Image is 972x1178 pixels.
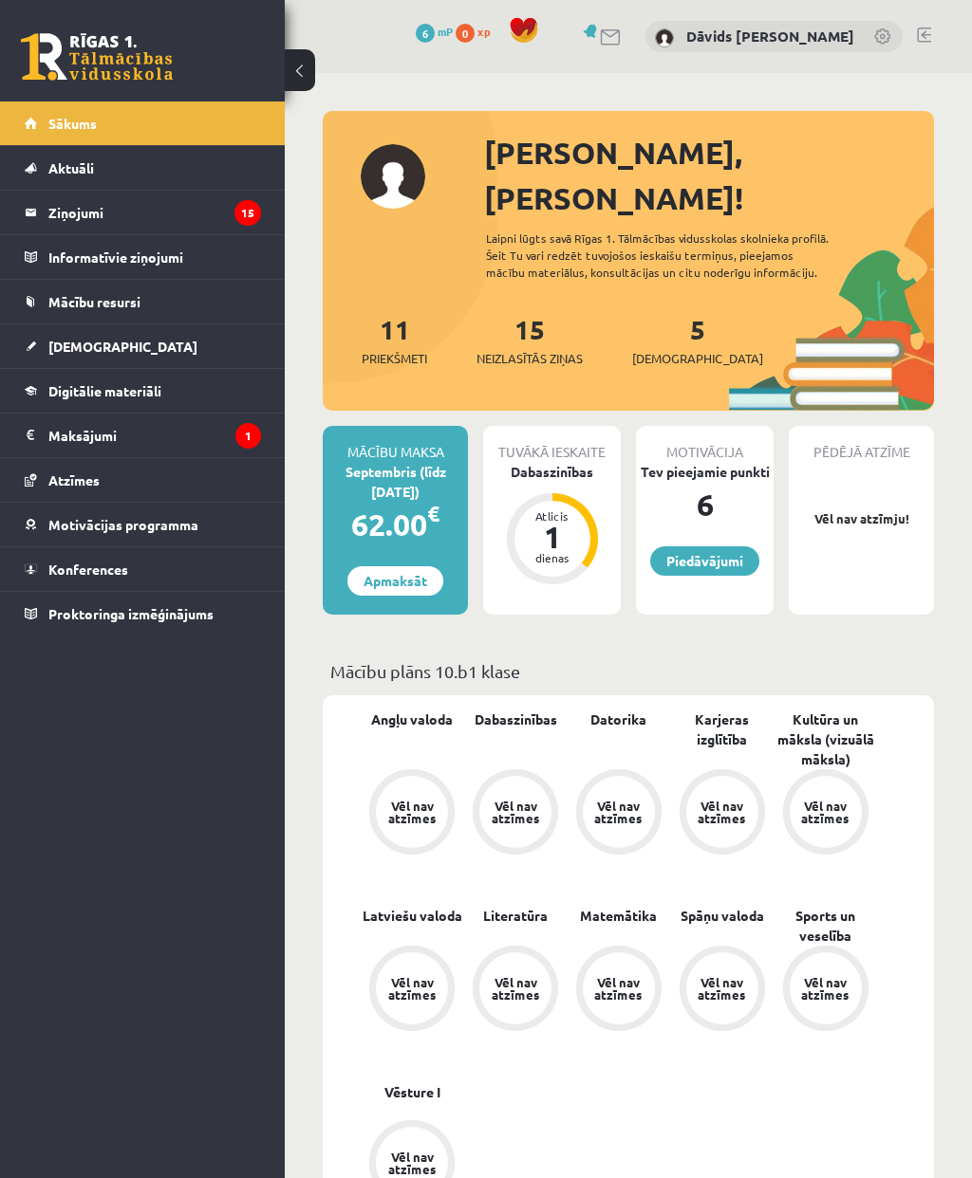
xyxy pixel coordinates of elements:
a: Vēl nav atzīmes [568,946,671,1035]
div: Vēl nav atzīmes [799,976,852,1001]
span: [DEMOGRAPHIC_DATA] [48,338,197,355]
div: Vēl nav atzīmes [592,976,645,1001]
p: Mācību plāns 10.b1 klase [330,658,926,684]
a: Vēl nav atzīmes [361,946,464,1035]
a: Latviešu valoda [363,906,462,926]
span: Proktoringa izmēģinājums [48,605,214,622]
p: Vēl nav atzīmju! [798,509,925,528]
a: Konferences [25,547,261,591]
div: Atlicis [524,510,581,522]
a: Datorika [590,709,646,729]
span: € [427,500,439,527]
a: 5[DEMOGRAPHIC_DATA] [632,312,763,368]
a: Dabaszinības [475,709,557,729]
a: [DEMOGRAPHIC_DATA] [25,324,261,368]
div: Mācību maksa [323,426,468,462]
a: Vēl nav atzīmes [568,769,671,858]
div: dienas [524,552,581,563]
a: Mācību resursi [25,280,261,323]
a: Matemātika [580,906,657,926]
div: Pēdējā atzīme [789,426,934,462]
span: 6 [416,24,435,43]
a: Vēl nav atzīmes [464,769,568,858]
a: Apmaksāt [347,566,443,596]
img: Dāvids Vidvuds Fomins [655,28,674,47]
a: Angļu valoda [371,709,453,729]
div: Vēl nav atzīmes [799,800,852,824]
div: 1 [524,522,581,552]
a: Spāņu valoda [681,906,764,926]
i: 15 [234,200,261,226]
div: Motivācija [636,426,774,462]
span: Sākums [48,115,97,132]
div: Laipni lūgts savā Rīgas 1. Tālmācības vidusskolas skolnieka profilā. Šeit Tu vari redzēt tuvojošo... [486,230,852,281]
span: 0 [456,24,475,43]
div: 6 [636,482,774,527]
a: Vēl nav atzīmes [464,946,568,1035]
span: Atzīmes [48,471,100,488]
a: 11Priekšmeti [362,312,427,368]
div: Vēl nav atzīmes [696,800,749,824]
div: Dabaszinības [483,462,621,482]
div: Vēl nav atzīmes [592,800,645,824]
legend: Ziņojumi [48,191,261,234]
a: Motivācijas programma [25,503,261,546]
a: Proktoringa izmēģinājums [25,592,261,635]
a: 6 mP [416,24,453,39]
span: xp [477,24,490,39]
div: Tev pieejamie punkti [636,462,774,482]
a: Sākums [25,101,261,145]
span: [DEMOGRAPHIC_DATA] [632,349,763,368]
div: Tuvākā ieskaite [483,426,621,462]
a: Kultūra un māksla (vizuālā māksla) [774,709,877,769]
a: Vēl nav atzīmes [774,946,877,1035]
a: Literatūra [483,906,548,926]
span: mP [438,24,453,39]
span: Mācību resursi [48,293,140,310]
a: Vēsture I [384,1082,440,1102]
a: Sports un veselība [774,906,877,946]
div: 62.00 [323,502,468,547]
legend: Informatīvie ziņojumi [48,235,261,279]
a: Rīgas 1. Tālmācības vidusskola [21,33,173,81]
div: Septembris (līdz [DATE]) [323,462,468,502]
div: Vēl nav atzīmes [489,976,542,1001]
a: Dāvids [PERSON_NAME] [686,27,854,46]
a: 15Neizlasītās ziņas [477,312,583,368]
a: Vēl nav atzīmes [670,769,774,858]
a: Vēl nav atzīmes [361,769,464,858]
a: Informatīvie ziņojumi [25,235,261,279]
div: Vēl nav atzīmes [385,800,439,824]
span: Digitālie materiāli [48,382,161,399]
a: Vēl nav atzīmes [774,769,877,858]
a: Vēl nav atzīmes [670,946,774,1035]
a: Dabaszinības Atlicis 1 dienas [483,462,621,587]
a: Digitālie materiāli [25,369,261,413]
span: Neizlasītās ziņas [477,349,583,368]
i: 1 [235,423,261,449]
a: Atzīmes [25,458,261,502]
div: Vēl nav atzīmes [385,1150,439,1175]
span: Priekšmeti [362,349,427,368]
a: Karjeras izglītība [670,709,774,749]
div: Vēl nav atzīmes [489,800,542,824]
div: [PERSON_NAME], [PERSON_NAME]! [484,130,934,221]
a: Aktuāli [25,146,261,190]
div: Vēl nav atzīmes [696,976,749,1001]
div: Vēl nav atzīmes [385,976,439,1001]
span: Motivācijas programma [48,516,198,533]
a: Maksājumi1 [25,414,261,457]
a: 0 xp [456,24,499,39]
span: Aktuāli [48,159,94,176]
span: Konferences [48,561,128,578]
a: Ziņojumi15 [25,191,261,234]
legend: Maksājumi [48,414,261,457]
a: Piedāvājumi [650,546,759,576]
